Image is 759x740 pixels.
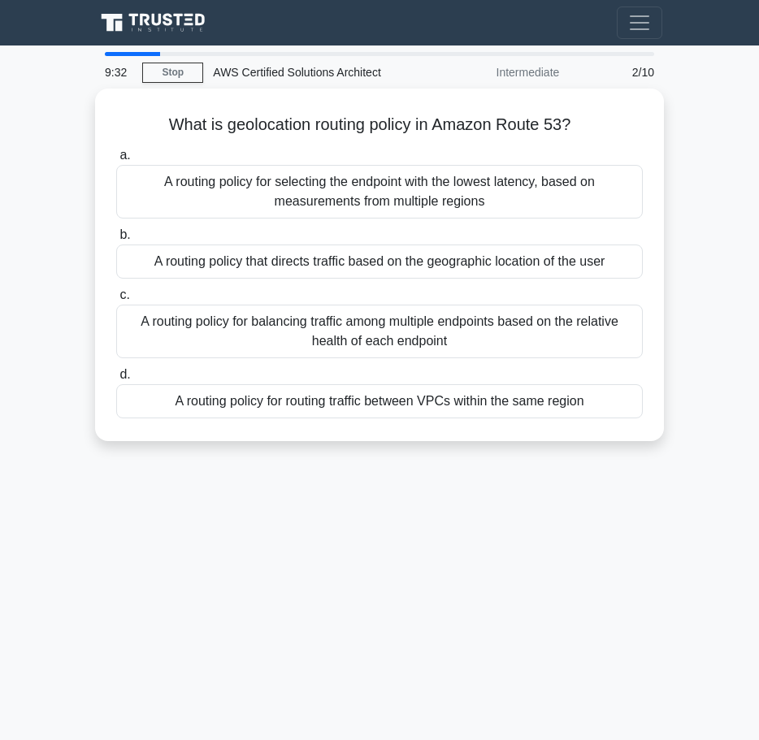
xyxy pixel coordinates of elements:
button: Toggle navigation [617,6,662,39]
h5: What is geolocation routing policy in Amazon Route 53? [115,115,644,136]
div: A routing policy that directs traffic based on the geographic location of the user [116,245,643,279]
span: b. [119,227,130,241]
div: 9:32 [95,56,142,89]
div: A routing policy for selecting the endpoint with the lowest latency, based on measurements from m... [116,165,643,219]
div: A routing policy for balancing traffic among multiple endpoints based on the relative health of e... [116,305,643,358]
div: Intermediate [427,56,569,89]
div: 2/10 [569,56,664,89]
div: A routing policy for routing traffic between VPCs within the same region [116,384,643,418]
span: c. [119,288,129,301]
a: Stop [142,63,203,83]
span: a. [119,148,130,162]
span: d. [119,367,130,381]
div: AWS Certified Solutions Architect [203,56,427,89]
